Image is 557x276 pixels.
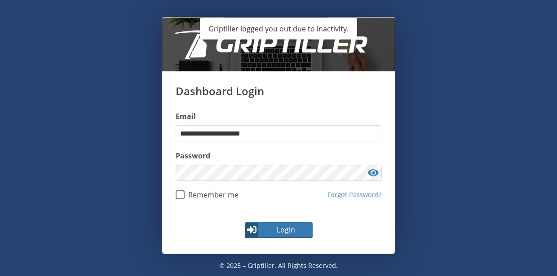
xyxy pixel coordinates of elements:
[245,222,313,238] button: Login
[176,150,381,161] label: Password
[176,85,381,104] h1: Dashboard Login
[176,111,381,122] label: Email
[185,190,239,199] span: Remember me
[327,190,381,200] a: Forgot Password?
[260,224,312,235] span: Login
[201,20,356,38] div: Griptiller logged you out due to inactivity.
